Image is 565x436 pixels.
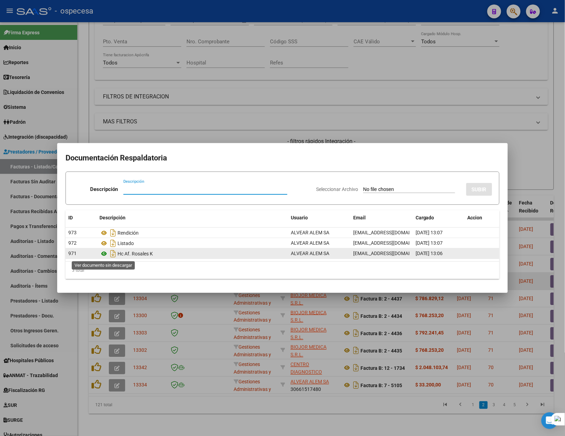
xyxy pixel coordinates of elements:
[416,215,434,220] span: Cargado
[66,210,97,225] datatable-header-cell: ID
[472,186,487,193] span: SUBIR
[416,240,443,246] span: [DATE] 13:07
[316,186,358,192] span: Seleccionar Archivo
[99,227,285,238] div: Rendición
[353,230,430,235] span: [EMAIL_ADDRESS][DOMAIN_NAME]
[108,238,118,249] i: Descargar documento
[99,248,285,259] div: Hc Af. Rosales K
[353,240,430,246] span: [EMAIL_ADDRESS][DOMAIN_NAME]
[466,183,492,196] button: SUBIR
[416,230,443,235] span: [DATE] 13:07
[108,248,118,259] i: Descargar documento
[291,215,308,220] span: Usuario
[465,210,499,225] datatable-header-cell: Accion
[541,412,558,429] div: Open Intercom Messenger
[353,251,430,256] span: [EMAIL_ADDRESS][DOMAIN_NAME]
[291,251,329,256] span: ALVEAR ALEM SA
[108,227,118,238] i: Descargar documento
[68,215,73,220] span: ID
[468,215,483,220] span: Accion
[291,230,329,235] span: ALVEAR ALEM SA
[66,151,499,165] h2: Documentación Respaldatoria
[291,240,329,246] span: ALVEAR ALEM SA
[416,251,443,256] span: [DATE] 13:06
[90,185,118,193] p: Descripción
[68,230,77,235] span: 973
[68,251,77,256] span: 971
[413,210,465,225] datatable-header-cell: Cargado
[99,215,125,220] span: Descripción
[353,215,366,220] span: Email
[68,240,77,246] span: 972
[288,210,350,225] datatable-header-cell: Usuario
[97,210,288,225] datatable-header-cell: Descripción
[350,210,413,225] datatable-header-cell: Email
[99,238,285,249] div: Listado
[66,262,499,279] div: 3 total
